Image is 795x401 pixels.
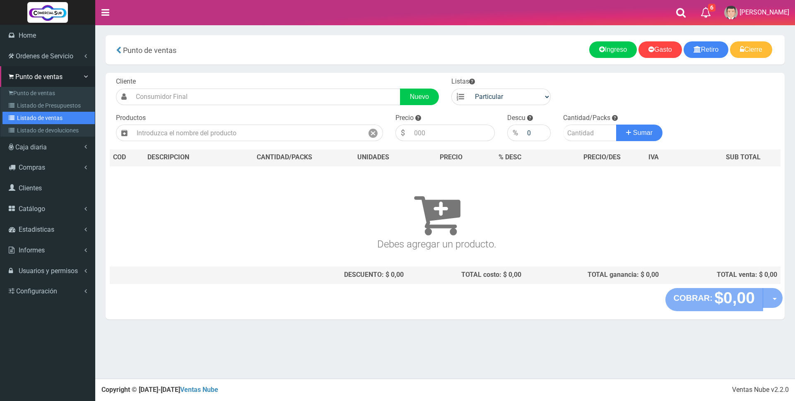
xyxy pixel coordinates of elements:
[395,125,410,141] div: $
[708,4,715,12] span: 6
[410,270,521,280] div: TOTAL costo: $ 0,00
[410,125,495,141] input: 000
[19,31,36,39] span: Home
[724,6,738,19] img: User Image
[113,178,761,250] h3: Debes agregar un producto.
[740,8,789,16] span: [PERSON_NAME]
[726,153,761,162] span: SUB TOTAL
[638,41,682,58] a: Gasto
[19,184,42,192] span: Clientes
[523,125,551,141] input: 000
[665,270,777,280] div: TOTAL venta: $ 0,00
[400,89,439,105] a: Nuevo
[648,153,659,161] span: IVA
[633,129,653,136] span: Sumar
[2,87,95,99] a: Punto de ventas
[19,246,45,254] span: Informes
[2,124,95,137] a: Listado de devoluciones
[339,149,407,166] th: UNIDADES
[2,99,95,112] a: Listado de Presupuestos
[233,270,404,280] div: DESCUENTO: $ 0,00
[440,153,463,162] span: PRECIO
[180,386,218,394] a: Ventas Nube
[19,163,45,171] span: Compras
[583,153,621,161] span: PRECIO/DES
[27,2,68,23] img: Logo grande
[159,153,189,161] span: CRIPCION
[19,267,78,275] span: Usuarios y permisos
[563,125,617,141] input: Cantidad
[674,293,713,303] strong: COBRAR:
[19,205,45,213] span: Catálogo
[2,112,95,124] a: Listado de ventas
[229,149,339,166] th: CANTIDAD/PACKS
[528,270,659,280] div: TOTAL ganancia: $ 0,00
[116,77,136,86] label: Cliente
[451,77,475,86] label: Listas
[144,149,229,166] th: DES
[665,288,764,311] button: COBRAR: $0,00
[110,149,144,166] th: COD
[15,143,47,151] span: Caja diaria
[732,385,789,395] div: Ventas Nube v2.2.0
[16,287,57,295] span: Configuración
[101,386,218,394] strong: Copyright © [DATE]-[DATE]
[15,73,63,81] span: Punto de ventas
[395,113,414,123] label: Precio
[507,113,525,123] label: Descu
[616,125,662,141] button: Sumar
[499,153,521,161] span: % DESC
[563,113,610,123] label: Cantidad/Packs
[16,52,73,60] span: Ordenes de Servicio
[132,89,400,105] input: Consumidor Final
[19,226,54,233] span: Estadisticas
[132,125,364,141] input: Introduzca el nombre del producto
[730,41,772,58] a: Cierre
[714,289,755,307] strong: $0,00
[684,41,729,58] a: Retiro
[123,46,176,55] span: Punto de ventas
[116,113,146,123] label: Productos
[507,125,523,141] div: %
[589,41,637,58] a: Ingreso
